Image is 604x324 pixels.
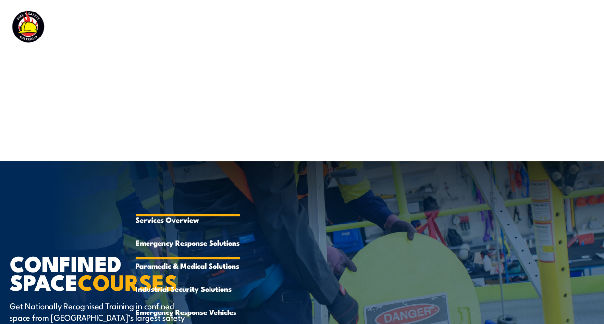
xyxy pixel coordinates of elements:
[136,231,240,254] a: Emergency Response Solutions
[353,47,402,208] a: Learner Portal
[10,47,37,208] a: Courses
[58,47,114,208] a: Course Calendar
[10,253,247,291] h1: Confined Space
[136,300,240,324] a: Emergency Response Vehicles
[423,47,449,208] a: Contact
[313,47,332,208] a: News
[136,277,240,300] a: Industrial Security Solutions
[136,208,240,231] a: Services Overview
[136,254,240,277] a: Paramedic & Medical Solutions
[78,265,177,298] strong: COURSES
[136,47,240,208] a: Emergency Response Services
[261,47,292,208] a: About Us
